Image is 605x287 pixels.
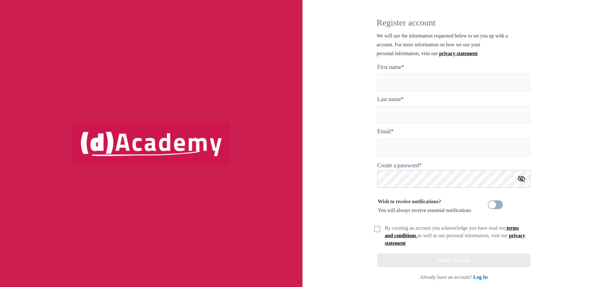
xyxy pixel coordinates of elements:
[385,224,527,247] div: By creating an account you acknowledge you have read our as well as our personal information, vis...
[420,273,487,281] div: Already have an account?
[385,233,525,246] a: privacy statement
[374,226,380,232] img: unCheck
[378,199,441,204] b: Wish to receive notifications?
[377,33,508,56] span: We will use the information requested below to set you up with a account. For more information on...
[439,51,478,56] a: privacy statement
[437,256,470,265] div: Create Account
[377,19,534,32] p: Register account
[473,274,488,280] a: Log In
[385,225,519,238] a: terms and conditions
[377,253,530,267] button: Create Account
[72,123,230,164] img: logo
[378,197,471,215] div: You will always receive essential notifications
[518,175,525,182] img: icon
